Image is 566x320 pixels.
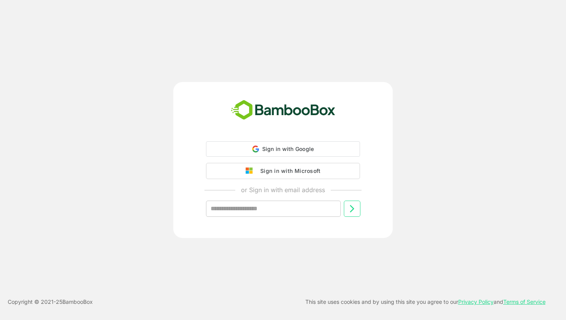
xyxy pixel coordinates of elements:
[206,163,360,179] button: Sign in with Microsoft
[256,166,320,176] div: Sign in with Microsoft
[206,141,360,157] div: Sign in with Google
[503,298,546,305] a: Terms of Service
[227,97,340,123] img: bamboobox
[246,168,256,174] img: google
[241,185,325,194] p: or Sign in with email address
[458,298,494,305] a: Privacy Policy
[305,297,546,307] p: This site uses cookies and by using this site you agree to our and
[8,297,93,307] p: Copyright © 2021- 25 BambooBox
[262,146,314,152] span: Sign in with Google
